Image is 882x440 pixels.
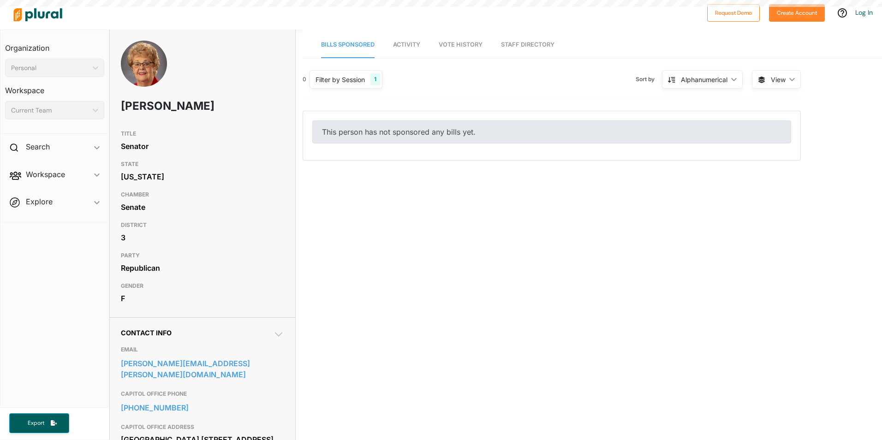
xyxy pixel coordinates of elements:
h3: Organization [5,35,104,55]
div: Current Team [11,106,89,115]
div: Personal [11,63,89,73]
h3: DISTRICT [121,220,284,231]
span: Vote History [439,41,483,48]
div: 3 [121,231,284,244]
span: Bills Sponsored [321,41,375,48]
div: This person has not sponsored any bills yet. [312,120,791,143]
div: Filter by Session [316,75,365,84]
div: 0 [303,75,306,83]
h3: PARTY [121,250,284,261]
img: Headshot of Donna Boley [121,41,167,110]
h2: Search [26,142,50,152]
div: F [121,291,284,305]
h3: TITLE [121,128,284,139]
a: Bills Sponsored [321,32,375,58]
a: Log In [855,8,873,17]
h3: CAPITOL OFFICE ADDRESS [121,422,284,433]
a: Staff Directory [501,32,554,58]
div: Senator [121,139,284,153]
span: Contact Info [121,329,172,337]
span: Activity [393,41,420,48]
div: Senate [121,200,284,214]
a: [PERSON_NAME][EMAIL_ADDRESS][PERSON_NAME][DOMAIN_NAME] [121,357,284,381]
a: Request Demo [707,7,760,17]
h3: GENDER [121,280,284,291]
h1: [PERSON_NAME] [121,92,219,120]
h3: Workspace [5,77,104,97]
h3: CHAMBER [121,189,284,200]
button: Create Account [769,4,825,22]
a: [PHONE_NUMBER] [121,401,284,415]
h3: STATE [121,159,284,170]
div: [US_STATE] [121,170,284,184]
span: Sort by [636,75,662,83]
h3: CAPITOL OFFICE PHONE [121,388,284,399]
a: Create Account [769,7,825,17]
div: Alphanumerical [681,75,727,84]
a: Vote History [439,32,483,58]
span: View [771,75,786,84]
div: Republican [121,261,284,275]
button: Request Demo [707,4,760,22]
a: Activity [393,32,420,58]
div: 1 [370,73,380,85]
h3: EMAIL [121,344,284,355]
button: Export [9,413,69,433]
span: Export [21,419,51,427]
